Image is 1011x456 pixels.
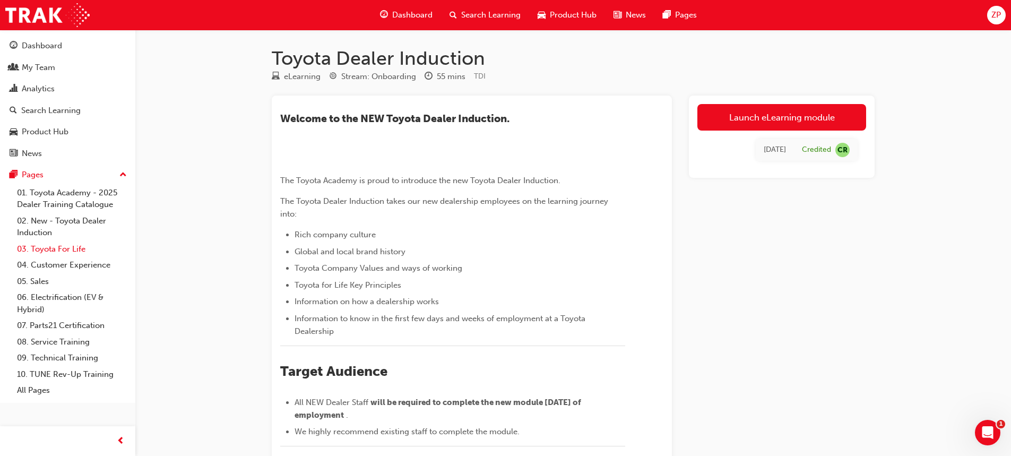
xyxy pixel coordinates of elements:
[284,71,321,83] div: eLearning
[329,70,416,83] div: Stream
[13,382,131,399] a: All Pages
[437,71,465,83] div: 55 mins
[4,58,131,78] a: My Team
[371,4,441,26] a: guage-iconDashboard
[22,40,62,52] div: Dashboard
[10,63,18,73] span: people-icon
[295,297,439,306] span: Information on how a dealership works
[529,4,605,26] a: car-iconProduct Hub
[341,71,416,83] div: Stream: Onboarding
[295,427,520,436] span: We highly recommend existing staff to complete the module.
[295,247,405,256] span: Global and local brand history
[5,3,90,27] img: Trak
[4,101,131,121] a: Search Learning
[654,4,705,26] a: pages-iconPages
[802,145,831,155] div: Credited
[997,420,1005,428] span: 1
[425,72,433,82] span: clock-icon
[22,126,68,138] div: Product Hub
[10,149,18,159] span: news-icon
[4,165,131,185] button: Pages
[4,122,131,142] a: Product Hub
[13,334,131,350] a: 08. Service Training
[425,70,465,83] div: Duration
[4,79,131,99] a: Analytics
[380,8,388,22] span: guage-icon
[441,4,529,26] a: search-iconSearch Learning
[764,144,786,156] div: Tue Mar 25 2025 20:00:00 GMT+0800 (Australian Western Standard Time)
[280,176,560,185] span: The Toyota Academy is proud to introduce the new Toyota Dealer Induction.
[975,420,1000,445] iframe: Intercom live chat
[22,148,42,160] div: News
[13,273,131,290] a: 05. Sales
[272,70,321,83] div: Type
[697,104,866,131] a: Launch eLearning module
[10,41,18,51] span: guage-icon
[10,106,17,116] span: search-icon
[450,8,457,22] span: search-icon
[13,366,131,383] a: 10. TUNE Rev-Up Training
[626,9,646,21] span: News
[295,398,368,407] span: All NEW Dealer Staff
[13,213,131,241] a: 02. New - Toyota Dealer Induction
[663,8,671,22] span: pages-icon
[675,9,697,21] span: Pages
[13,289,131,317] a: 06. Electrification (EV & Hybrid)
[295,280,401,290] span: Toyota for Life Key Principles
[295,398,583,420] span: will be required to complete the new module [DATE] of employment
[272,72,280,82] span: learningResourceType_ELEARNING-icon
[13,350,131,366] a: 09. Technical Training
[613,8,621,22] span: news-icon
[13,257,131,273] a: 04. Customer Experience
[346,410,348,420] span: .
[987,6,1006,24] button: ZP
[21,105,81,117] div: Search Learning
[280,113,509,125] span: ​Welcome to the NEW Toyota Dealer Induction.
[13,241,131,257] a: 03. Toyota For Life
[22,83,55,95] div: Analytics
[605,4,654,26] a: news-iconNews
[461,9,521,21] span: Search Learning
[4,144,131,164] a: News
[835,143,850,157] span: null-icon
[329,72,337,82] span: target-icon
[280,363,387,380] span: Target Audience
[13,185,131,213] a: 01. Toyota Academy - 2025 Dealer Training Catalogue
[10,170,18,180] span: pages-icon
[550,9,597,21] span: Product Hub
[13,317,131,334] a: 07. Parts21 Certification
[22,62,55,74] div: My Team
[272,47,875,70] h1: Toyota Dealer Induction
[392,9,433,21] span: Dashboard
[991,9,1001,21] span: ZP
[117,435,125,448] span: prev-icon
[295,314,587,336] span: Information to know in the first few days and weeks of employment at a Toyota Dealership
[22,169,44,181] div: Pages
[280,196,610,219] span: The Toyota Dealer Induction takes our new dealership employees on the learning journey into:
[538,8,546,22] span: car-icon
[4,36,131,56] a: Dashboard
[474,72,486,81] span: Learning resource code
[295,230,376,239] span: Rich company culture
[295,263,462,273] span: Toyota Company Values and ways of working
[119,168,127,182] span: up-icon
[4,34,131,165] button: DashboardMy TeamAnalyticsSearch LearningProduct HubNews
[10,127,18,137] span: car-icon
[10,84,18,94] span: chart-icon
